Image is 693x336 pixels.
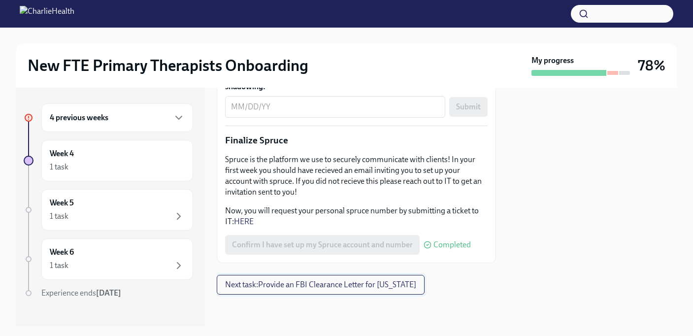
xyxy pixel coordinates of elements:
strong: [DATE] [96,288,121,298]
h3: 78% [638,57,665,74]
div: 1 task [50,260,68,271]
div: 1 task [50,211,68,222]
h6: Week 5 [50,198,74,208]
span: Next task : Provide an FBI Clearance Letter for [US_STATE] [225,280,416,290]
a: HERE [234,217,254,226]
a: Week 41 task [24,140,193,181]
h2: New FTE Primary Therapists Onboarding [28,56,308,75]
p: Now, you will request your personal spruce number by submitting a ticket to IT: [225,205,488,227]
p: Finalize Spruce [225,134,488,147]
p: Spruce is the platform we use to securely communicate with clients! In your first week you should... [225,154,488,198]
button: Next task:Provide an FBI Clearance Letter for [US_STATE] [217,275,425,295]
span: Experience ends [41,288,121,298]
img: CharlieHealth [20,6,74,22]
h6: 4 previous weeks [50,112,108,123]
div: 1 task [50,162,68,172]
h6: Week 4 [50,148,74,159]
a: Week 61 task [24,238,193,280]
h6: Week 6 [50,247,74,258]
span: Completed [433,241,471,249]
div: 4 previous weeks [41,103,193,132]
a: Week 51 task [24,189,193,231]
strong: My progress [531,55,574,66]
